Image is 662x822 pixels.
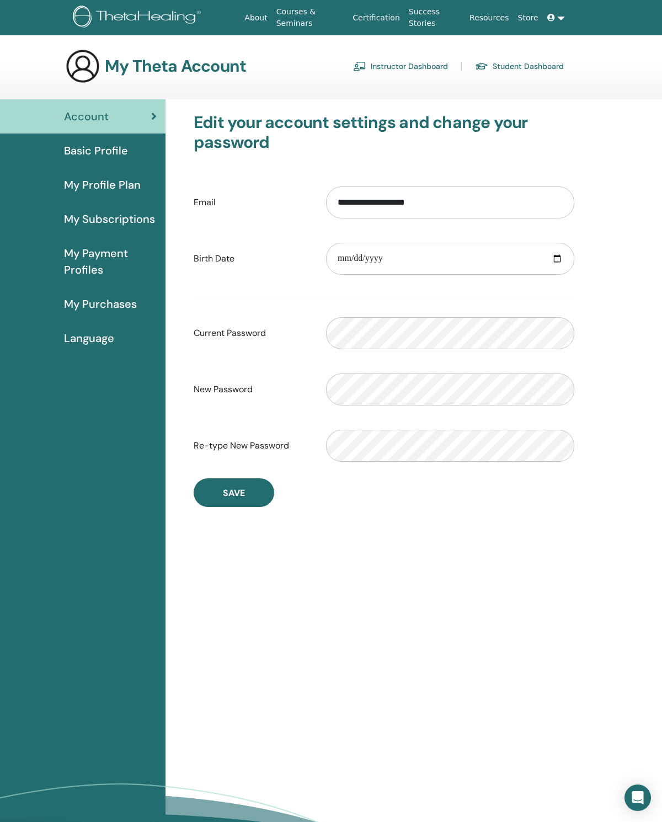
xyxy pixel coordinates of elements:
[64,211,155,227] span: My Subscriptions
[65,49,100,84] img: generic-user-icon.jpg
[185,248,318,269] label: Birth Date
[348,8,404,28] a: Certification
[475,62,488,71] img: graduation-cap.svg
[353,61,366,71] img: chalkboard-teacher.svg
[514,8,543,28] a: Store
[185,323,318,344] label: Current Password
[64,177,141,193] span: My Profile Plan
[64,296,137,312] span: My Purchases
[73,6,205,30] img: logo.png
[185,192,318,213] label: Email
[64,142,128,159] span: Basic Profile
[64,108,109,125] span: Account
[185,379,318,400] label: New Password
[223,487,245,499] span: Save
[240,8,271,28] a: About
[353,57,448,75] a: Instructor Dashboard
[475,57,564,75] a: Student Dashboard
[194,478,274,507] button: Save
[194,113,574,152] h3: Edit your account settings and change your password
[465,8,514,28] a: Resources
[272,2,349,34] a: Courses & Seminars
[404,2,465,34] a: Success Stories
[64,330,114,346] span: Language
[624,784,651,811] div: Open Intercom Messenger
[64,245,157,278] span: My Payment Profiles
[105,56,246,76] h3: My Theta Account
[185,435,318,456] label: Re-type New Password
